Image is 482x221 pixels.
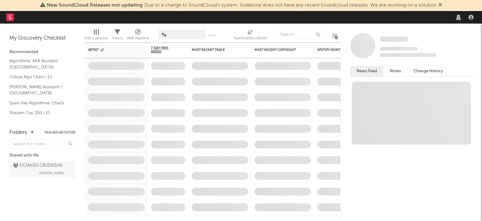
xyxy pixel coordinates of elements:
input: Search for folders... [9,140,75,149]
span: Tracking Since: [DATE] [380,47,418,51]
div: Artist [88,48,135,52]
button: Notes [383,66,407,76]
a: Spain Key Algorithmic Charts [9,100,69,107]
span: : Due to a change to SoundCloud's system, Sodatone does not have any recent Soundcloud releases. ... [47,3,436,8]
a: Critical Algo Chart / ES [9,74,69,80]
a: FICHAJES CRUDX(104)[PERSON_NAME] [9,161,75,178]
div: Most Recent Copyright [254,48,302,52]
button: Change History [407,66,449,76]
a: Algorithmic A&R Assistant ([GEOGRAPHIC_DATA]) [9,58,69,70]
span: Dismiss [438,3,442,8]
input: Search... [276,30,323,39]
div: Edit Columns [85,35,108,42]
div: Spotify Monthly Listeners [317,48,364,52]
a: [PERSON_NAME] Assistant / [GEOGRAPHIC_DATA] [9,84,69,97]
div: A&R Pipeline [127,27,149,45]
span: 0 fans last week [380,53,436,57]
div: A&R Pipeline [127,35,149,42]
div: Most Recent Track [192,48,239,52]
div: Notifications (Artist) [234,35,267,42]
div: Recommended [9,48,75,56]
div: Edit Columns [85,27,108,45]
button: Save [208,34,216,37]
span: [PERSON_NAME] [39,169,64,177]
div: Shared with Me [9,152,75,159]
div: Folders [9,129,27,136]
div: Filters [112,27,122,45]
div: FICHAJES CRUDX ( 104 ) [13,162,63,169]
span: New SoundCloud Releases not updating [47,3,143,8]
div: Filters [112,35,122,42]
a: Some Artist [380,36,408,42]
span: 7-Day Fans Added [151,46,176,54]
button: Tracked Artists(9) [44,131,75,134]
div: My Discovery Checklist [9,35,75,42]
a: Shazam Top 200 / ES [9,109,69,116]
div: Notifications (Artist) [234,27,267,45]
button: News Feed [350,66,383,76]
